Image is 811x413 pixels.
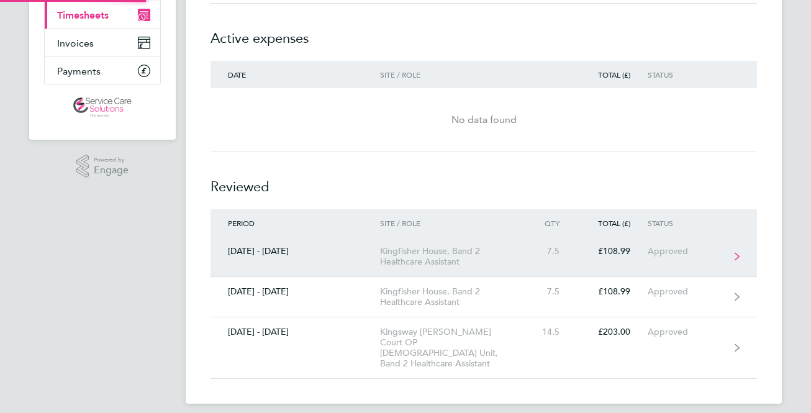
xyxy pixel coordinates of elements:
[380,327,522,369] div: Kingsway [PERSON_NAME] Court OP [DEMOGRAPHIC_DATA] Unit, Band 2 Healthcare Assistant
[577,219,648,227] div: Total (£)
[211,246,380,256] div: [DATE] - [DATE]
[211,152,757,209] h2: Reviewed
[577,246,648,256] div: £108.99
[380,286,522,307] div: Kingfisher House, Band 2 Healthcare Assistant
[57,37,94,49] span: Invoices
[522,219,577,227] div: Qty
[45,1,160,29] a: Timesheets
[211,70,380,79] div: Date
[211,277,757,317] a: [DATE] - [DATE]Kingfisher House, Band 2 Healthcare Assistant7.5£108.99Approved
[211,286,380,297] div: [DATE] - [DATE]
[228,218,255,228] span: Period
[57,65,101,77] span: Payments
[648,327,724,337] div: Approved
[45,57,160,84] a: Payments
[380,70,522,79] div: Site / Role
[45,29,160,57] a: Invoices
[44,98,161,117] a: Go to home page
[211,327,380,337] div: [DATE] - [DATE]
[577,286,648,297] div: £108.99
[94,165,129,176] span: Engage
[57,9,109,21] span: Timesheets
[648,219,724,227] div: Status
[380,219,522,227] div: Site / Role
[522,286,577,297] div: 7.5
[577,70,648,79] div: Total (£)
[380,246,522,267] div: Kingfisher House, Band 2 Healthcare Assistant
[211,112,757,127] div: No data found
[73,98,132,117] img: servicecare-logo-retina.png
[648,246,724,256] div: Approved
[94,155,129,165] span: Powered by
[577,327,648,337] div: £203.00
[522,327,577,337] div: 14.5
[522,246,577,256] div: 7.5
[648,70,724,79] div: Status
[648,286,724,297] div: Approved
[211,4,757,61] h2: Active expenses
[211,317,757,379] a: [DATE] - [DATE]Kingsway [PERSON_NAME] Court OP [DEMOGRAPHIC_DATA] Unit, Band 2 Healthcare Assista...
[211,237,757,277] a: [DATE] - [DATE]Kingfisher House, Band 2 Healthcare Assistant7.5£108.99Approved
[76,155,129,178] a: Powered byEngage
